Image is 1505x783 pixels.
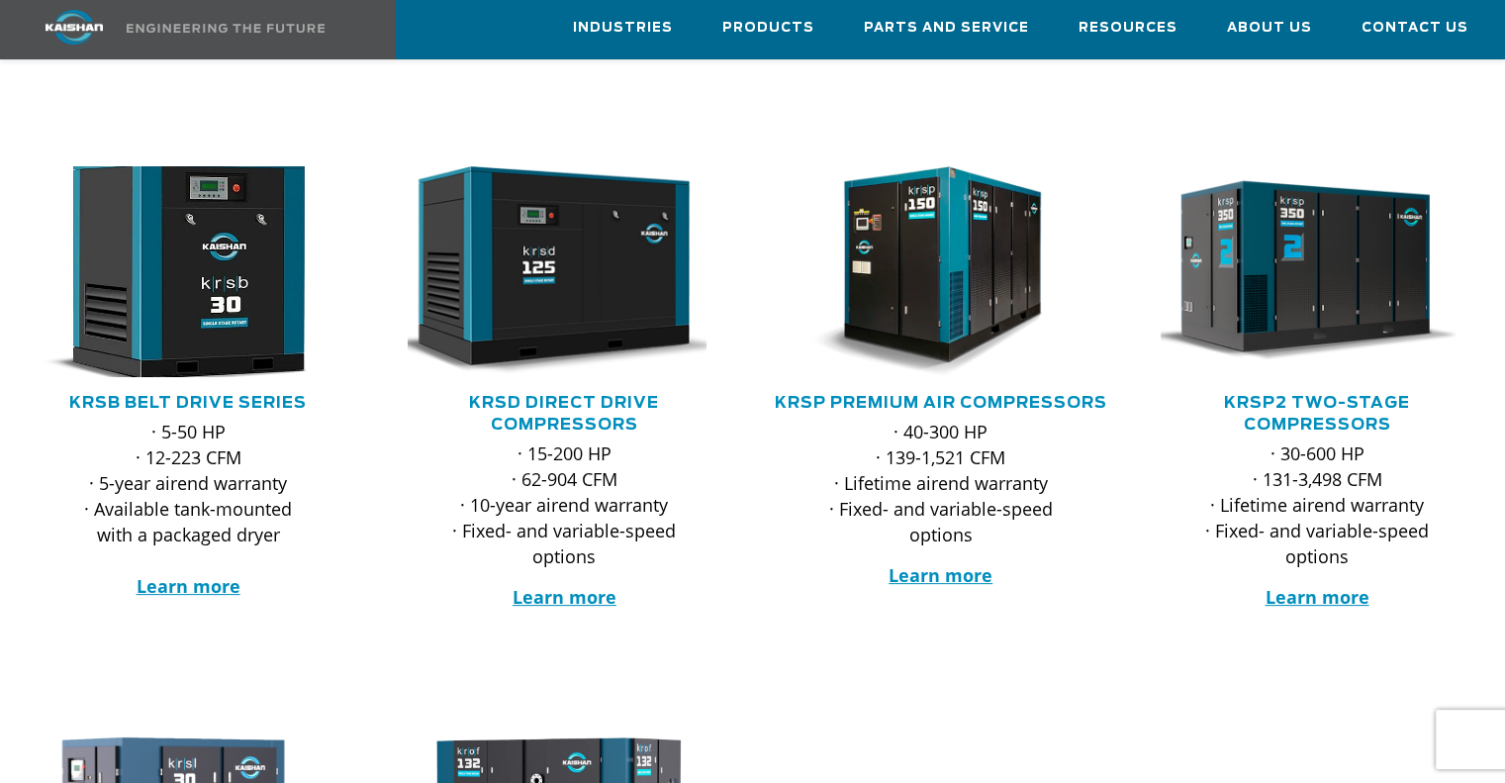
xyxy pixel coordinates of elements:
[1079,17,1177,40] span: Resources
[127,24,325,33] img: Engineering the future
[71,419,305,599] p: · 5-50 HP · 12-223 CFM · 5-year airend warranty · Available tank-mounted with a packaged dryer
[447,440,681,569] p: · 15-200 HP · 62-904 CFM · 10-year airend warranty · Fixed- and variable-speed options
[824,419,1058,547] p: · 40-300 HP · 139-1,521 CFM · Lifetime airend warranty · Fixed- and variable-speed options
[1079,1,1177,54] a: Resources
[573,1,673,54] a: Industries
[513,585,616,609] a: Learn more
[785,166,1097,377] div: krsp150
[1161,166,1473,377] div: krsp350
[1227,17,1312,40] span: About Us
[408,166,720,377] div: krsd125
[573,17,673,40] span: Industries
[1200,440,1434,569] p: · 30-600 HP · 131-3,498 CFM · Lifetime airend warranty · Fixed- and variable-speed options
[393,166,706,377] img: krsd125
[1224,395,1410,433] a: KRSP2 Two-Stage Compressors
[137,574,240,598] a: Learn more
[1,155,345,388] img: krsb30
[722,1,814,54] a: Products
[864,17,1029,40] span: Parts and Service
[1265,585,1368,609] a: Learn more
[1362,17,1468,40] span: Contact Us
[69,395,307,411] a: KRSB Belt Drive Series
[770,166,1083,377] img: krsp150
[1146,166,1459,377] img: krsp350
[864,1,1029,54] a: Parts and Service
[469,395,659,433] a: KRSD Direct Drive Compressors
[775,395,1107,411] a: KRSP Premium Air Compressors
[1227,1,1312,54] a: About Us
[889,563,992,587] a: Learn more
[722,17,814,40] span: Products
[32,166,344,377] div: krsb30
[1362,1,1468,54] a: Contact Us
